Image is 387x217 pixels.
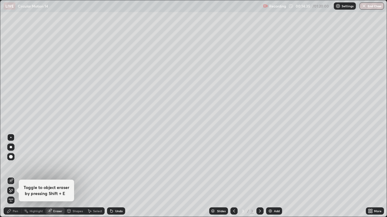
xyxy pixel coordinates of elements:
img: add-slide-button [268,209,273,213]
div: Add [274,209,280,212]
div: Undo [115,209,123,212]
div: Slides [217,209,226,212]
div: 3 [240,209,246,213]
div: Highlight [30,209,43,212]
p: Settings [342,5,353,8]
div: / [247,209,249,213]
p: Recording [269,4,286,8]
img: class-settings-icons [336,4,340,8]
img: recording.375f2c34.svg [263,4,268,8]
div: Pen [13,209,18,212]
h4: Toggle to object eraser by pressing Shift + E [24,184,69,197]
p: Circular Motion 14 [18,4,48,8]
div: 3 [250,208,254,214]
div: Shapes [73,209,83,212]
span: Erase all [8,198,14,202]
div: Eraser [53,209,62,212]
img: end-class-cross [362,4,366,8]
div: Select [93,209,102,212]
div: More [374,209,382,212]
button: End Class [359,2,384,10]
p: LIVE [5,4,14,8]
